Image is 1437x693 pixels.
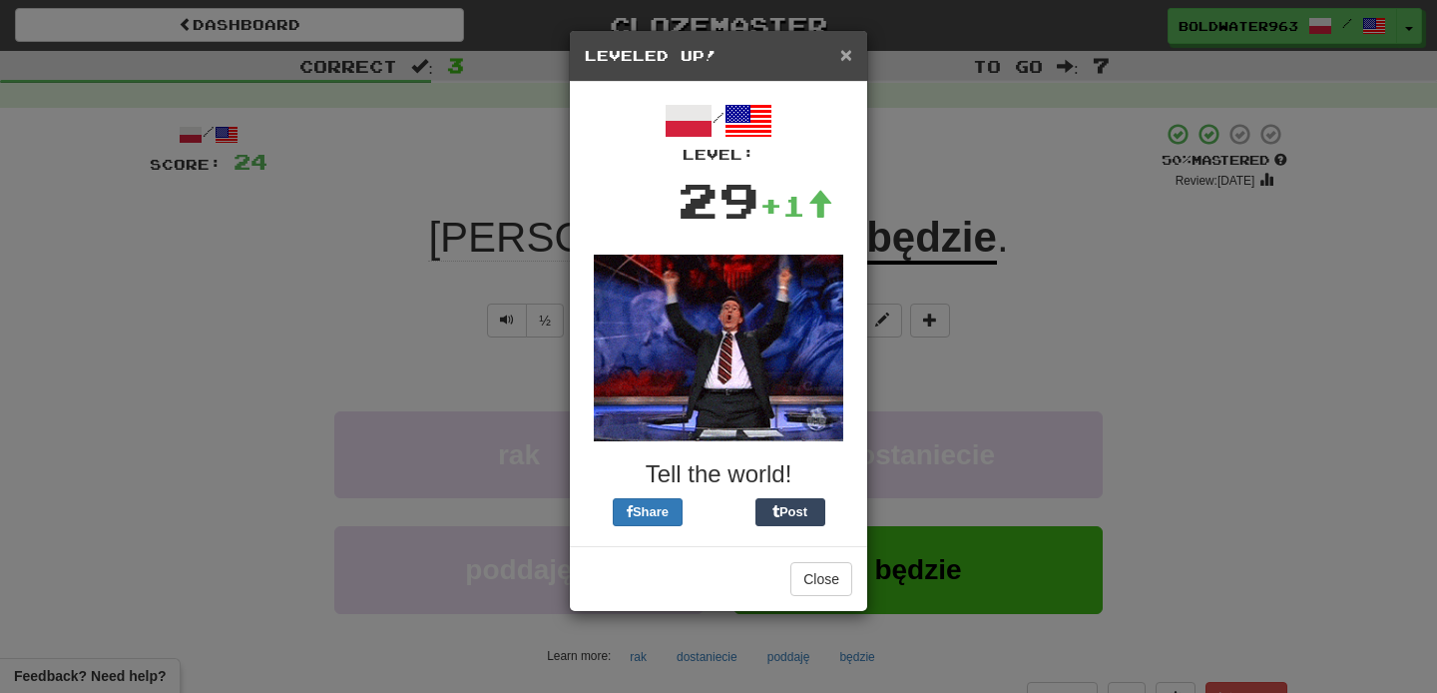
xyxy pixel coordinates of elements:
button: Post [755,498,825,526]
h5: Leveled Up! [585,46,852,66]
div: / [585,97,852,165]
button: Close [840,44,852,65]
iframe: X Post Button [683,498,755,526]
div: +1 [759,186,833,226]
button: Close [790,562,852,596]
h3: Tell the world! [585,461,852,487]
span: × [840,43,852,66]
div: Level: [585,145,852,165]
img: colbert-2-be1bfdc20e1ad268952deef278b8706a84000d88b3e313df47e9efb4a1bfc052.gif [594,255,843,441]
button: Share [613,498,683,526]
div: 29 [678,165,759,235]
